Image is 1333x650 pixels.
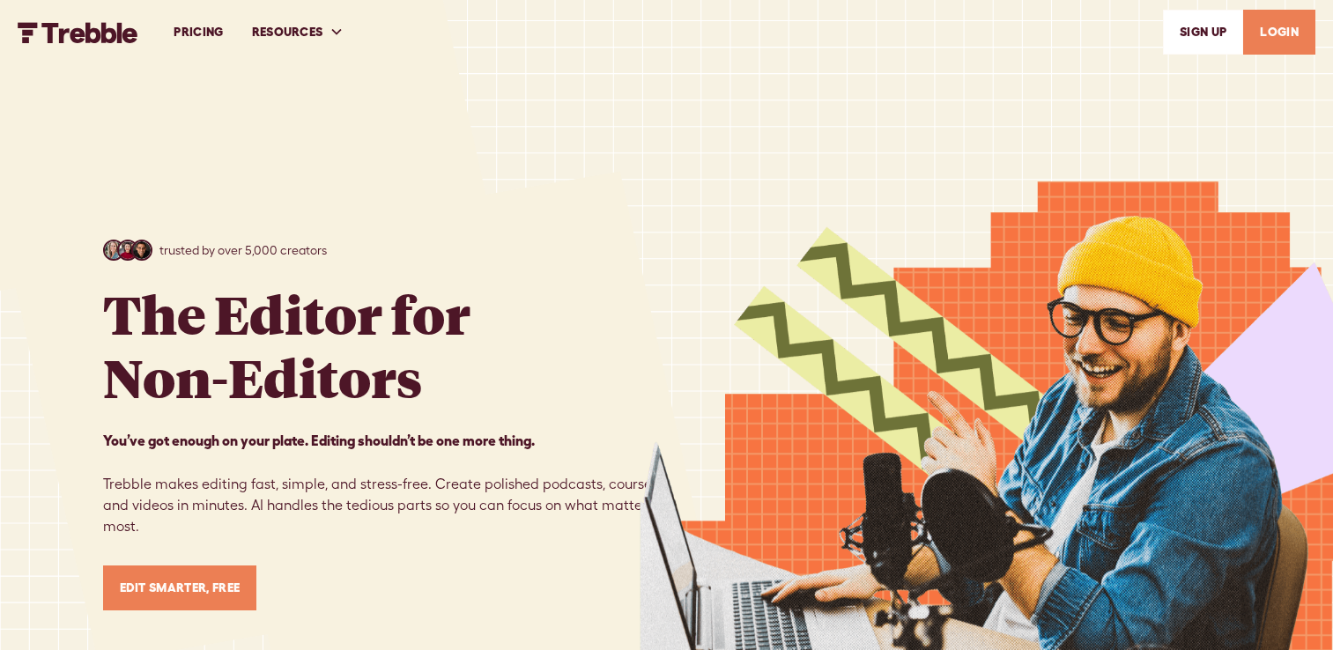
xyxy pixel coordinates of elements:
a: home [18,20,138,42]
p: Trebble makes editing fast, simple, and stress-free. Create polished podcasts, courses, and video... [103,430,667,537]
strong: You’ve got enough on your plate. Editing shouldn’t be one more thing. ‍ [103,432,535,448]
img: Trebble FM Logo [18,22,138,43]
div: RESOURCES [252,23,323,41]
a: LOGIN [1243,10,1315,55]
h1: The Editor for Non-Editors [103,282,470,409]
a: SIGn UP [1163,10,1243,55]
a: PRICING [159,2,237,63]
p: trusted by over 5,000 creators [159,241,327,260]
div: RESOURCES [238,2,359,63]
a: Edit Smarter, Free [103,565,257,610]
